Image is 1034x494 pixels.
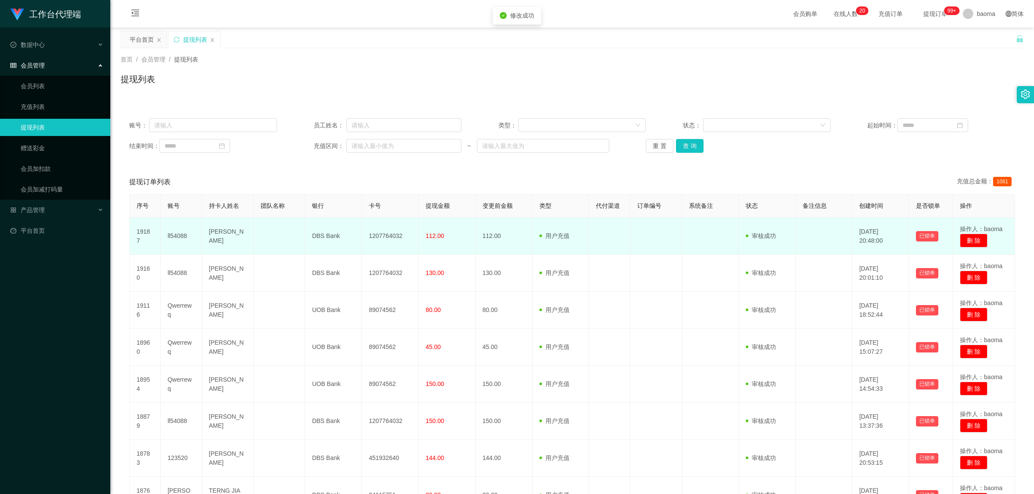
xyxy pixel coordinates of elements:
[305,366,362,403] td: UOB Bank
[161,403,202,440] td: ll54088
[202,403,254,440] td: [PERSON_NAME]
[944,6,959,15] sup: 1035
[960,337,1003,343] span: 操作人：baoma
[960,374,1003,380] span: 操作人：baoma
[362,255,419,292] td: 1207764032
[21,119,103,136] a: 提现列表
[483,202,513,209] span: 变更前金额
[746,269,776,276] span: 审核成功
[510,12,534,19] span: 修改成功
[960,419,987,432] button: 删 除
[862,6,865,15] p: 0
[169,56,171,63] span: /
[10,207,45,213] span: 产品管理
[202,440,254,477] td: [PERSON_NAME]
[476,403,533,440] td: 150.00
[161,218,202,255] td: ll54088
[916,231,938,241] button: 已锁单
[21,139,103,157] a: 赠送彩金
[305,440,362,477] td: DBS Bank
[683,121,703,130] span: 状态：
[202,255,254,292] td: [PERSON_NAME]
[21,160,103,177] a: 会员加扣款
[960,225,1003,232] span: 操作人：baoma
[746,343,776,350] span: 审核成功
[161,440,202,477] td: 123520
[10,42,16,48] i: 图标: check-circle-o
[746,232,776,239] span: 审核成功
[149,118,277,132] input: 请输入
[129,142,159,151] span: 结束时间：
[137,202,149,209] span: 序号
[960,271,987,284] button: 删 除
[305,255,362,292] td: DBS Bank
[21,181,103,198] a: 会员加减打码量
[362,366,419,403] td: 89074562
[261,202,285,209] span: 团队名称
[539,454,570,461] span: 用户充值
[130,31,154,48] div: 平台首页
[746,202,758,209] span: 状态
[202,292,254,329] td: [PERSON_NAME]
[29,0,81,28] h1: 工作台代理端
[136,56,138,63] span: /
[874,11,907,17] span: 充值订单
[183,31,207,48] div: 提现列表
[635,123,641,129] i: 图标: down
[960,299,1003,306] span: 操作人：baoma
[369,202,381,209] span: 卡号
[916,379,938,389] button: 已锁单
[346,139,461,153] input: 请输入最小值为
[202,218,254,255] td: [PERSON_NAME]
[960,262,1003,269] span: 操作人：baoma
[21,98,103,115] a: 充值列表
[129,177,171,187] span: 提现订单列表
[426,269,444,276] span: 130.00
[10,207,16,213] i: 图标: appstore-o
[646,139,673,153] button: 重 置
[130,218,161,255] td: 19187
[960,382,987,395] button: 删 除
[539,343,570,350] span: 用户充值
[860,6,863,15] p: 2
[476,292,533,329] td: 80.00
[852,403,909,440] td: [DATE] 13:37:36
[960,308,987,321] button: 删 除
[362,403,419,440] td: 1207764032
[305,403,362,440] td: DBS Bank
[426,454,444,461] span: 144.00
[426,306,441,313] span: 80.00
[916,342,938,352] button: 已锁单
[121,73,155,86] h1: 提现列表
[1016,35,1024,43] i: 图标: unlock
[859,202,883,209] span: 创建时间
[426,417,444,424] span: 150.00
[539,306,570,313] span: 用户充值
[960,448,1003,454] span: 操作人：baoma
[426,232,444,239] span: 112.00
[477,139,609,153] input: 请输入最大值为
[919,11,952,17] span: 提现订单
[362,440,419,477] td: 451932640
[10,10,81,17] a: 工作台代理端
[10,62,16,68] i: 图标: table
[852,255,909,292] td: [DATE] 20:01:10
[476,440,533,477] td: 144.00
[852,329,909,366] td: [DATE] 15:07:27
[689,202,713,209] span: 系统备注
[803,202,827,209] span: 备注信息
[957,122,963,128] i: 图标: calendar
[916,202,940,209] span: 是否锁单
[746,306,776,313] span: 审核成功
[820,123,825,129] i: 图标: down
[168,202,180,209] span: 账号
[476,366,533,403] td: 150.00
[676,139,704,153] button: 查 询
[305,218,362,255] td: DBS Bank
[539,417,570,424] span: 用户充值
[746,454,776,461] span: 审核成功
[210,37,215,43] i: 图标: close
[314,121,346,130] span: 员工姓名：
[312,202,324,209] span: 银行
[746,417,776,424] span: 审核成功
